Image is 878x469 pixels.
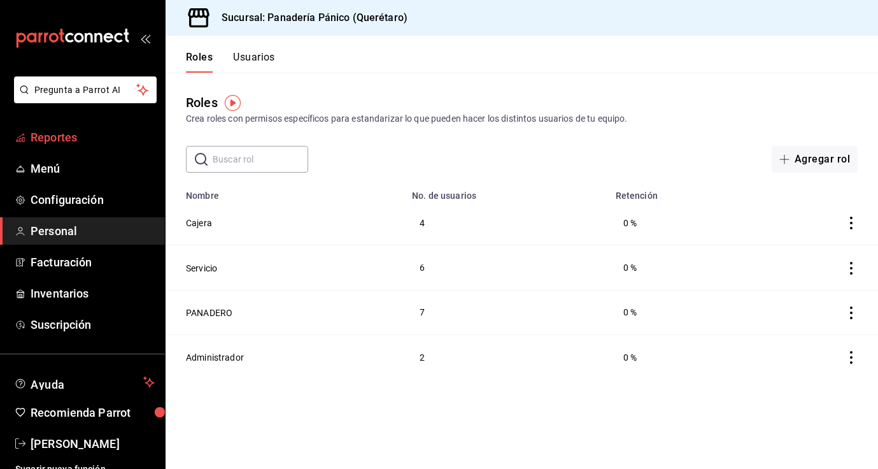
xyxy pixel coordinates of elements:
[845,262,858,275] button: actions
[31,129,155,146] span: Reportes
[225,95,241,111] img: Tooltip marker
[186,217,212,229] button: Cajera
[31,191,155,208] span: Configuración
[186,112,858,126] div: Crea roles con permisos específicos para estandarizar lo que pueden hacer los distintos usuarios ...
[186,262,217,275] button: Servicio
[186,351,244,364] button: Administrador
[31,160,155,177] span: Menú
[186,93,218,112] div: Roles
[404,290,608,335] td: 7
[31,435,155,452] span: [PERSON_NAME]
[9,92,157,106] a: Pregunta a Parrot AI
[608,201,755,245] td: 0 %
[186,51,213,73] button: Roles
[404,245,608,290] td: 6
[845,351,858,364] button: actions
[404,335,608,379] td: 2
[34,83,137,97] span: Pregunta a Parrot AI
[31,222,155,240] span: Personal
[211,10,407,25] h3: Sucursal: Panadería Pánico (Querétaro)
[31,404,155,421] span: Recomienda Parrot
[14,76,157,103] button: Pregunta a Parrot AI
[186,51,275,73] div: navigation tabs
[772,146,858,173] button: Agregar rol
[186,307,232,319] button: PANADERO
[166,183,404,201] th: Nombre
[845,307,858,319] button: actions
[213,147,308,172] input: Buscar rol
[608,183,755,201] th: Retención
[608,245,755,290] td: 0 %
[404,201,608,245] td: 4
[31,316,155,333] span: Suscripción
[31,254,155,271] span: Facturación
[608,335,755,379] td: 0 %
[845,217,858,229] button: actions
[31,285,155,302] span: Inventarios
[404,183,608,201] th: No. de usuarios
[31,375,138,390] span: Ayuda
[608,290,755,335] td: 0 %
[140,33,150,43] button: open_drawer_menu
[233,51,275,73] button: Usuarios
